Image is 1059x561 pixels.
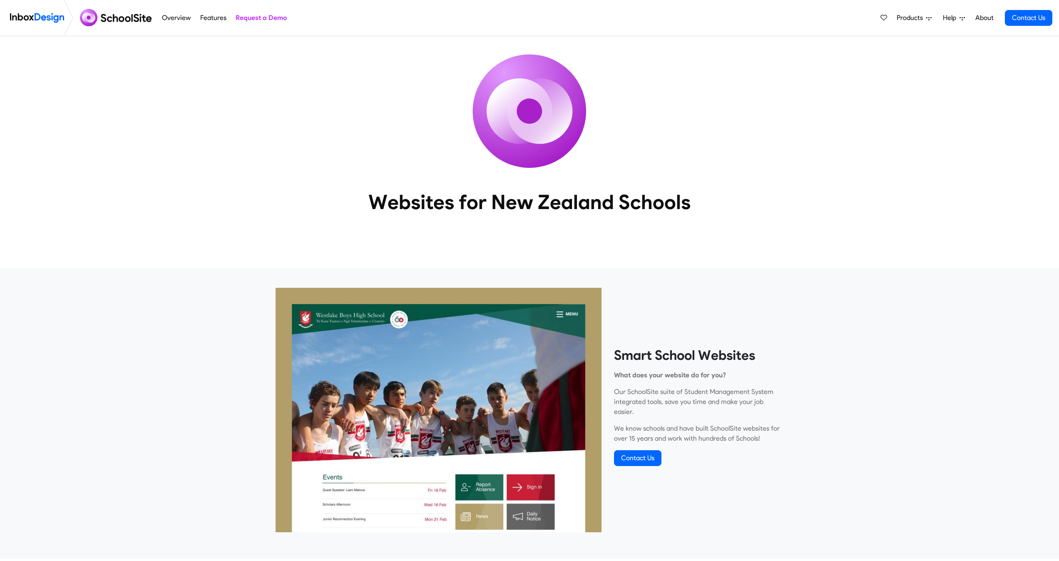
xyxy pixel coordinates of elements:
a: Features [198,10,229,26]
p: We know schools and have built SchoolSite websites for over 15 years and work with hundreds of Sc... [614,424,784,444]
img: 2022_09_05_list-item-thumbnail_63154ed1a8a4c.png [276,288,602,532]
heading: Websites for New Zealand Schools [332,189,727,214]
span: Products [897,13,926,23]
strong: What does your website do for you? [614,371,726,379]
img: icon_schoolsite.svg [455,36,604,186]
heading: Smart School Websites [614,347,784,364]
span: Help [943,13,960,23]
a: Contact Us [614,450,661,466]
a: Products [893,10,935,26]
img: schoolsite logo [77,8,157,28]
p: Our SchoolSite suite of Student Management System integrated tools, save you time and make your j... [614,387,784,417]
a: Overview [160,10,193,26]
a: Request a Demo [233,10,289,26]
a: Contact Us [1005,10,1052,26]
a: About [973,10,996,26]
a: Help [940,10,968,26]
